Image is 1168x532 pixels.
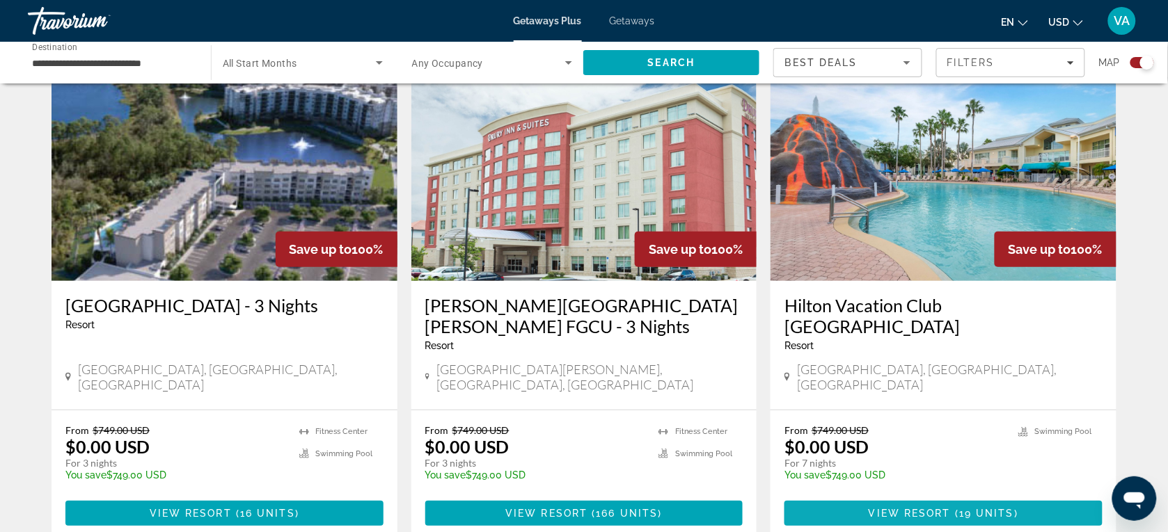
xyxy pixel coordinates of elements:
[65,501,384,526] button: View Resort(16 units)
[32,55,193,72] input: Select destination
[316,449,373,458] span: Swimming Pool
[32,42,77,52] span: Destination
[425,424,449,436] span: From
[65,295,384,316] a: [GEOGRAPHIC_DATA] - 3 Nights
[240,508,295,519] span: 16 units
[425,436,510,457] p: $0.00 USD
[995,232,1116,267] div: 100%
[812,424,869,436] span: $749.00 USD
[959,508,1014,519] span: 19 units
[1035,427,1092,436] span: Swimming Pool
[28,3,167,39] a: Travorium
[65,424,89,436] span: From
[610,15,655,26] a: Getaways
[1104,6,1140,35] button: User Menu
[65,436,150,457] p: $0.00 USD
[597,508,658,519] span: 166 units
[784,436,869,457] p: $0.00 USD
[587,508,662,519] span: ( )
[425,295,743,337] a: [PERSON_NAME][GEOGRAPHIC_DATA][PERSON_NAME] FGCU - 3 Nights
[675,449,732,458] span: Swimming Pool
[947,57,995,68] span: Filters
[784,469,1004,481] p: $749.00 USD
[425,457,645,469] p: For 3 nights
[514,15,582,26] a: Getaways Plus
[223,58,297,69] span: All Start Months
[1002,12,1028,32] button: Change language
[78,362,384,392] span: [GEOGRAPHIC_DATA], [GEOGRAPHIC_DATA], [GEOGRAPHIC_DATA]
[583,50,759,75] button: Search
[1049,17,1070,28] span: USD
[1099,53,1120,72] span: Map
[505,508,587,519] span: View Resort
[648,57,695,68] span: Search
[65,469,106,481] span: You save
[649,242,711,257] span: Save up to
[290,242,352,257] span: Save up to
[784,295,1103,337] a: Hilton Vacation Club [GEOGRAPHIC_DATA]
[412,58,484,69] span: Any Occupancy
[150,508,232,519] span: View Resort
[1002,17,1015,28] span: en
[436,362,743,392] span: [GEOGRAPHIC_DATA][PERSON_NAME], [GEOGRAPHIC_DATA], [GEOGRAPHIC_DATA]
[784,501,1103,526] button: View Resort(19 units)
[452,424,510,436] span: $749.00 USD
[784,340,814,351] span: Resort
[951,508,1018,519] span: ( )
[276,232,397,267] div: 100%
[65,457,285,469] p: For 3 nights
[771,58,1116,281] img: Hilton Vacation Club Cypress Pointe Orlando
[65,469,285,481] p: $749.00 USD
[52,58,397,281] img: Grove Resort & Water Park - 3 Nights
[936,48,1085,77] button: Filters
[425,469,645,481] p: $749.00 USD
[1112,476,1157,521] iframe: Button to launch messaging window
[316,427,368,436] span: Fitness Center
[232,508,299,519] span: ( )
[869,508,951,519] span: View Resort
[784,457,1004,469] p: For 7 nights
[675,427,727,436] span: Fitness Center
[65,319,95,330] span: Resort
[785,54,910,71] mat-select: Sort by
[425,340,455,351] span: Resort
[425,501,743,526] button: View Resort(166 units)
[797,362,1103,392] span: [GEOGRAPHIC_DATA], [GEOGRAPHIC_DATA], [GEOGRAPHIC_DATA]
[93,424,150,436] span: $749.00 USD
[425,469,466,481] span: You save
[785,57,858,68] span: Best Deals
[784,424,808,436] span: From
[1009,242,1071,257] span: Save up to
[1049,12,1083,32] button: Change currency
[635,232,757,267] div: 100%
[1114,14,1130,28] span: VA
[411,58,757,281] img: Drury Inn & Suites Fort Myers Airport FGCU - 3 Nights
[784,469,826,481] span: You save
